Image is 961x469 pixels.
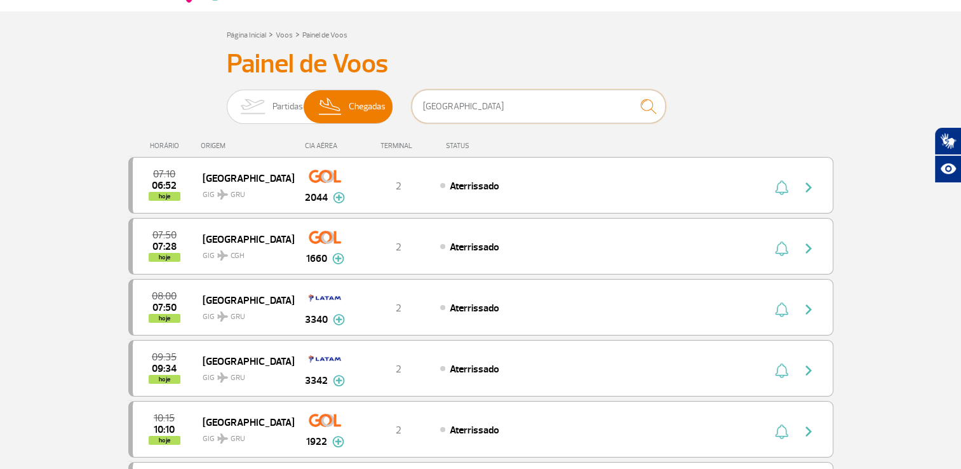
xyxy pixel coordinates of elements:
img: sino-painel-voo.svg [775,180,788,195]
span: GIG [203,243,284,262]
img: slider-desembarque [312,90,349,123]
span: hoje [149,375,180,384]
img: destiny_airplane.svg [217,372,228,383]
h3: Painel de Voos [227,48,735,80]
img: sino-painel-voo.svg [775,363,788,378]
input: Voo, cidade ou cia aérea [412,90,666,123]
img: destiny_airplane.svg [217,433,228,444]
img: sino-painel-voo.svg [775,241,788,256]
img: mais-info-painel-voo.svg [333,192,345,203]
span: CGH [231,250,245,262]
span: 2025-09-28 10:10:26 [154,425,175,434]
span: 2 [396,424,401,437]
img: mais-info-painel-voo.svg [333,314,345,325]
span: 1922 [306,434,327,449]
span: [GEOGRAPHIC_DATA] [203,353,284,369]
span: 2025-09-28 07:50:00 [152,231,177,240]
img: mais-info-painel-voo.svg [333,375,345,386]
span: 2025-09-28 09:34:46 [152,364,177,373]
img: seta-direita-painel-voo.svg [801,424,816,439]
span: 2044 [305,190,328,205]
img: sino-painel-voo.svg [775,424,788,439]
img: seta-direita-painel-voo.svg [801,363,816,378]
span: GIG [203,426,284,445]
span: GRU [231,311,245,323]
span: GIG [203,182,284,201]
a: > [295,27,300,41]
img: destiny_airplane.svg [217,250,228,261]
span: GRU [231,189,245,201]
img: seta-direita-painel-voo.svg [801,241,816,256]
span: [GEOGRAPHIC_DATA] [203,414,284,430]
span: Chegadas [349,90,386,123]
span: Aterrissado [450,424,499,437]
span: 2 [396,180,401,193]
div: Plugin de acessibilidade da Hand Talk. [934,127,961,183]
span: 2 [396,302,401,315]
span: 2 [396,241,401,254]
span: GIG [203,365,284,384]
a: > [269,27,273,41]
img: mais-info-painel-voo.svg [332,436,344,447]
img: seta-direita-painel-voo.svg [801,180,816,195]
div: STATUS [440,142,543,150]
a: Página Inicial [227,31,266,40]
span: Partidas [272,90,303,123]
span: Aterrissado [450,241,499,254]
img: destiny_airplane.svg [217,189,228,200]
span: hoje [149,436,180,445]
span: Aterrissado [450,180,499,193]
button: Abrir recursos assistivos. [934,155,961,183]
span: hoje [149,314,180,323]
span: [GEOGRAPHIC_DATA] [203,231,284,247]
img: destiny_airplane.svg [217,311,228,322]
img: sino-painel-voo.svg [775,302,788,317]
span: 2 [396,363,401,376]
img: mais-info-painel-voo.svg [332,253,344,264]
span: Aterrissado [450,363,499,376]
span: [GEOGRAPHIC_DATA] [203,292,284,308]
button: Abrir tradutor de língua de sinais. [934,127,961,155]
span: GRU [231,433,245,445]
span: [GEOGRAPHIC_DATA] [203,170,284,186]
span: GRU [231,372,245,384]
div: HORÁRIO [132,142,201,150]
span: Aterrissado [450,302,499,315]
span: hoje [149,192,180,201]
span: 3342 [305,373,328,388]
span: 3340 [305,312,328,327]
div: TERMINAL [357,142,440,150]
span: 2025-09-28 10:15:00 [154,414,175,423]
span: hoje [149,253,180,262]
span: GIG [203,304,284,323]
img: slider-embarque [232,90,272,123]
span: 2025-09-28 07:28:14 [152,242,177,251]
span: 2025-09-28 06:52:00 [152,181,177,190]
span: 2025-09-28 08:00:00 [152,292,177,301]
span: 1660 [306,251,327,266]
span: 2025-09-28 07:10:00 [153,170,175,179]
div: ORIGEM [201,142,293,150]
span: 2025-09-28 07:50:23 [152,303,177,312]
a: Painel de Voos [302,31,347,40]
span: 2025-09-28 09:35:00 [152,353,177,362]
a: Voos [276,31,293,40]
img: seta-direita-painel-voo.svg [801,302,816,317]
div: CIA AÉREA [293,142,357,150]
